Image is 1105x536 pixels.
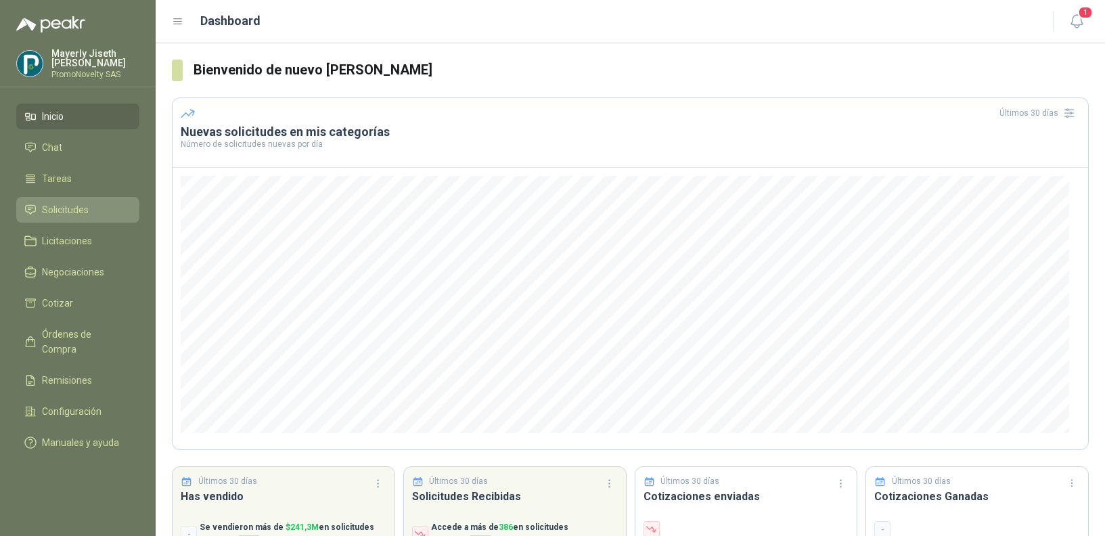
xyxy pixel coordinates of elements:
[17,51,43,76] img: Company Logo
[200,12,261,30] h1: Dashboard
[42,435,119,450] span: Manuales y ayuda
[51,70,139,79] p: PromoNovelty SAS
[412,488,618,505] h3: Solicitudes Recibidas
[16,135,139,160] a: Chat
[16,399,139,424] a: Configuración
[16,259,139,285] a: Negociaciones
[429,475,488,488] p: Últimos 30 días
[198,475,257,488] p: Últimos 30 días
[16,197,139,223] a: Solicitudes
[181,124,1080,140] h3: Nuevas solicitudes en mis categorías
[660,475,719,488] p: Últimos 30 días
[42,171,72,186] span: Tareas
[42,296,73,311] span: Cotizar
[286,522,319,532] span: $ 241,3M
[42,373,92,388] span: Remisiones
[42,327,127,357] span: Órdenes de Compra
[194,60,1089,81] h3: Bienvenido de nuevo [PERSON_NAME]
[42,404,102,419] span: Configuración
[16,104,139,129] a: Inicio
[181,140,1080,148] p: Número de solicitudes nuevas por día
[16,228,139,254] a: Licitaciones
[999,102,1080,124] div: Últimos 30 días
[1078,6,1093,19] span: 1
[42,140,62,155] span: Chat
[16,430,139,455] a: Manuales y ayuda
[16,367,139,393] a: Remisiones
[874,488,1080,505] h3: Cotizaciones Ganadas
[1064,9,1089,34] button: 1
[181,488,386,505] h3: Has vendido
[16,16,85,32] img: Logo peakr
[16,290,139,316] a: Cotizar
[16,166,139,192] a: Tareas
[42,202,89,217] span: Solicitudes
[42,109,64,124] span: Inicio
[499,522,513,532] span: 386
[16,321,139,362] a: Órdenes de Compra
[42,265,104,280] span: Negociaciones
[892,475,951,488] p: Últimos 30 días
[644,488,849,505] h3: Cotizaciones enviadas
[51,49,139,68] p: Mayerly Jiseth [PERSON_NAME]
[42,233,92,248] span: Licitaciones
